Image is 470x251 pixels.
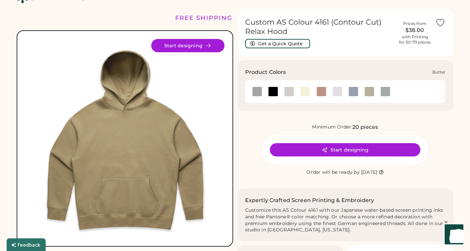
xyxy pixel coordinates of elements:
h1: Custom AS Colour 4161 (Contour Cut) Relax Hood [245,18,394,36]
button: Start designing [270,143,420,156]
iframe: Front Chat [438,221,467,250]
div: [DATE] [361,169,377,176]
button: Start designing [151,39,225,52]
div: Customize this AS Colour 4161 with our Japanese water-based screen printing inks and free Pantone... [245,207,446,234]
div: Minimum Order: [312,124,352,130]
h2: Expertly Crafted Screen Printing & Embroidery [245,196,374,204]
div: 4161 Style Image [25,39,225,238]
button: Get a Quick Quote [245,39,310,48]
div: 20 pieces [352,123,378,131]
div: FREE SHIPPING [175,14,233,23]
div: $38.00 [398,26,431,34]
img: AS Colour 4161 Product Image [25,39,225,238]
div: Prices from [403,21,426,26]
div: with Printing for 50-79 pieces [399,34,431,45]
div: Butter [432,70,445,75]
div: Order will be ready by [306,169,360,176]
h3: Product Colors [245,68,286,76]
